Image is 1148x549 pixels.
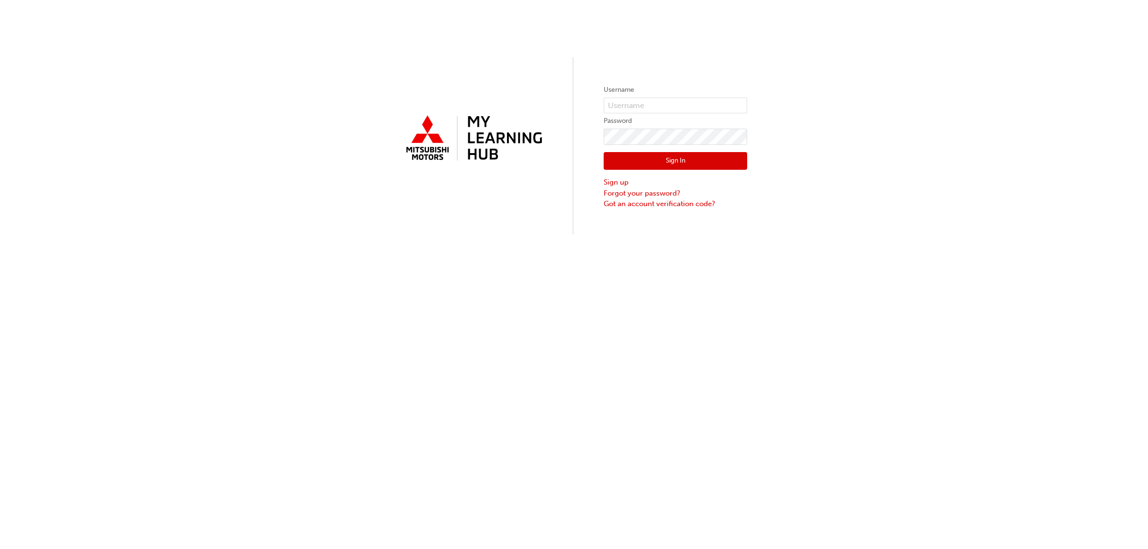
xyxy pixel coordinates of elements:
[604,177,747,188] a: Sign up
[604,84,747,96] label: Username
[604,152,747,170] button: Sign In
[604,198,747,209] a: Got an account verification code?
[604,115,747,127] label: Password
[604,98,747,114] input: Username
[401,111,544,166] img: mmal
[604,188,747,199] a: Forgot your password?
